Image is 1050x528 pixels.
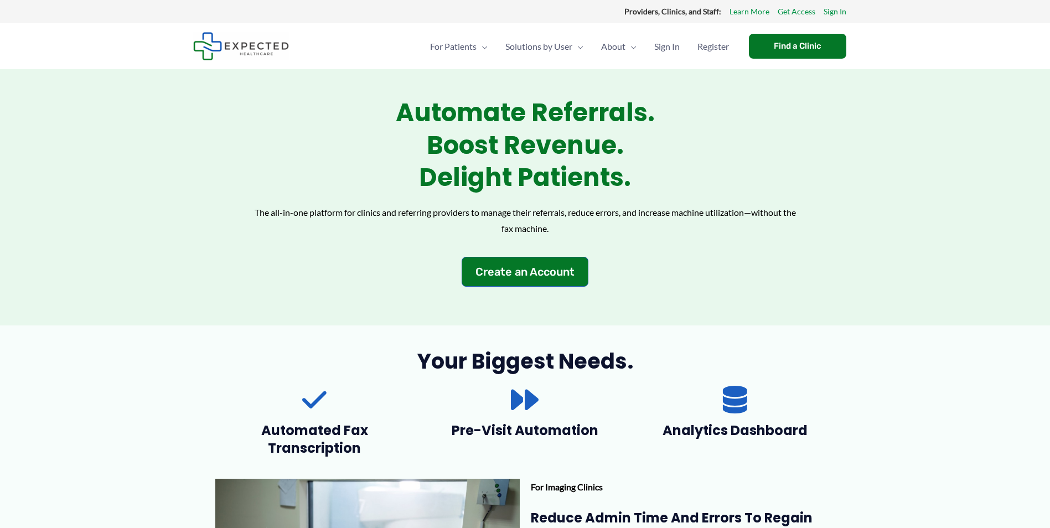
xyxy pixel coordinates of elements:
a: Register [689,27,738,66]
strong: Providers, Clinics, and Staff: [624,7,721,16]
span: Register [697,27,729,66]
h2: Boost Revenue. [215,130,835,162]
h2: Delight Patients. [215,162,835,194]
a: Get Access [778,4,815,19]
span: Solutions by User [505,27,572,66]
a: Learn More [730,4,769,19]
h2: Automate Referrals. [215,97,835,130]
span: Menu Toggle [572,27,583,66]
span: Analytics Dashboard [663,421,808,439]
span: Sign In [654,27,680,66]
a: AboutMenu Toggle [592,27,645,66]
img: Expected Healthcare Logo - side, dark font, small [193,32,289,60]
a: Find a Clinic [749,34,846,59]
span: Menu Toggle [477,27,488,66]
a: Sign In [645,27,689,66]
span: Pre-Visit Automation [452,421,598,439]
a: For PatientsMenu Toggle [421,27,496,66]
a: Sign In [824,4,846,19]
h2: Your biggest needs. [215,348,835,375]
p: The all-in-one platform for clinics and referring providers to manage their referrals, reduce err... [254,204,796,237]
a: Solutions by UserMenu Toggle [496,27,592,66]
a: Create an Account [462,257,588,287]
span: About [601,27,625,66]
span: Create an Account [475,266,575,277]
nav: Primary Site Navigation [421,27,738,66]
span: For Patients [430,27,477,66]
strong: For Imaging Clinics [531,482,603,492]
span: Menu Toggle [625,27,637,66]
span: Automated Fax Transcription [261,421,368,457]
